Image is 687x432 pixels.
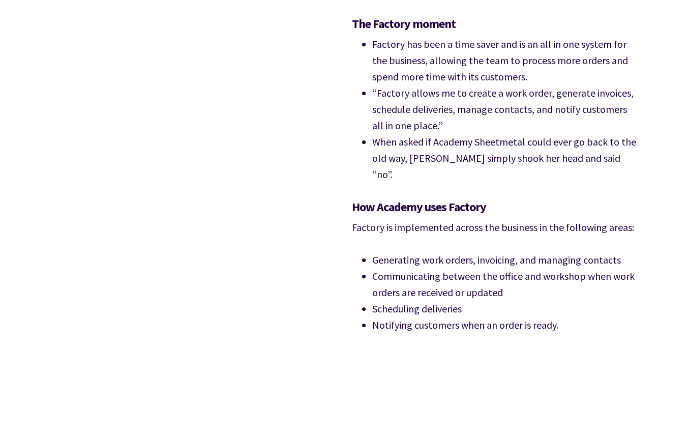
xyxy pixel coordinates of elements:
li: When asked if Academy Sheetmetal could ever go back to the old way, [PERSON_NAME] simply shook he... [372,134,637,183]
h2: How Academy uses Factory [352,201,637,213]
h2: The Factory moment [352,18,637,30]
iframe: Chat Widget [513,322,687,432]
li: Scheduling deliveries [372,301,637,317]
li: Notifying customers when an order is ready. [372,317,637,333]
li: Communicating between the office and workshop when work orders are received or updated [372,268,637,301]
li: “Factory allows me to create a work order, generate invoices, schedule deliveries, manage contact... [372,85,637,134]
li: Generating work orders, invoicing, and managing contacts [372,252,637,268]
p: Factory is implemented across the business in the following areas: [352,219,637,236]
li: Factory has been a time saver and is an all in one system for the business, allowing the team to ... [372,36,637,85]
